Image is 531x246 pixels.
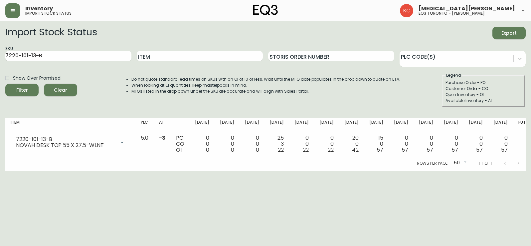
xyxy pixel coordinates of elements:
[445,72,462,78] legend: Legend
[476,146,483,154] span: 57
[414,118,439,132] th: [DATE]
[419,6,515,11] span: [MEDICAL_DATA][PERSON_NAME]
[314,118,339,132] th: [DATE]
[264,118,289,132] th: [DATE]
[13,75,61,82] span: Show Over Promised
[445,98,521,104] div: Available Inventory - AI
[16,142,115,148] div: NOVAH DESK TOP 55 X 27.5-WLNT
[131,88,400,94] li: MFGs listed in the drop down under the SKU are accurate and will align with Sales Portal.
[419,11,485,15] h5: eq3 toronto - [PERSON_NAME]
[402,146,408,154] span: 57
[154,118,171,132] th: AI
[135,132,154,156] td: 5.0
[44,84,77,96] button: Clear
[445,80,521,86] div: Purchase Order - PO
[498,29,520,37] span: Export
[463,118,488,132] th: [DATE]
[389,118,414,132] th: [DATE]
[369,135,384,153] div: 15 0
[377,146,383,154] span: 57
[488,118,513,132] th: [DATE]
[240,118,265,132] th: [DATE]
[478,160,492,166] p: 1-1 of 1
[451,158,468,169] div: 50
[231,146,234,154] span: 0
[328,146,334,154] span: 22
[451,146,458,154] span: 57
[445,92,521,98] div: Open Inventory - OI
[131,82,400,88] li: When looking at OI quantities, keep masterpacks in mind.
[16,86,28,94] div: Filter
[278,146,284,154] span: 22
[256,146,259,154] span: 0
[364,118,389,132] th: [DATE]
[352,146,359,154] span: 42
[303,146,309,154] span: 22
[49,86,72,94] span: Clear
[417,160,448,166] p: Rows per page:
[176,146,182,154] span: OI
[439,118,463,132] th: [DATE]
[176,135,184,153] div: PO CO
[215,118,240,132] th: [DATE]
[25,11,72,15] h5: import stock status
[469,135,483,153] div: 0 0
[5,118,135,132] th: Item
[445,86,521,92] div: Customer Order - CO
[289,118,314,132] th: [DATE]
[419,135,433,153] div: 0 0
[400,4,413,17] img: 6487344ffbf0e7f3b216948508909409
[195,135,209,153] div: 0 0
[501,146,508,154] span: 57
[344,135,359,153] div: 20 0
[25,6,53,11] span: Inventory
[131,76,400,82] li: Do not quote standard lead times on SKUs with an OI of 10 or less. Wait until the MFG date popula...
[220,135,234,153] div: 0 0
[394,135,408,153] div: 0 0
[5,27,97,39] h2: Import Stock Status
[5,84,39,96] button: Filter
[269,135,284,153] div: 25 3
[206,146,209,154] span: 0
[444,135,458,153] div: 0 0
[339,118,364,132] th: [DATE]
[11,135,130,150] div: 7220-101-13-BNOVAH DESK TOP 55 X 27.5-WLNT
[135,118,154,132] th: PLC
[294,135,309,153] div: 0 0
[190,118,215,132] th: [DATE]
[159,134,165,142] span: -3
[245,135,259,153] div: 0 0
[492,27,526,39] button: Export
[16,136,115,142] div: 7220-101-13-B
[493,135,508,153] div: 0 0
[319,135,334,153] div: 0 0
[253,5,278,15] img: logo
[427,146,433,154] span: 57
